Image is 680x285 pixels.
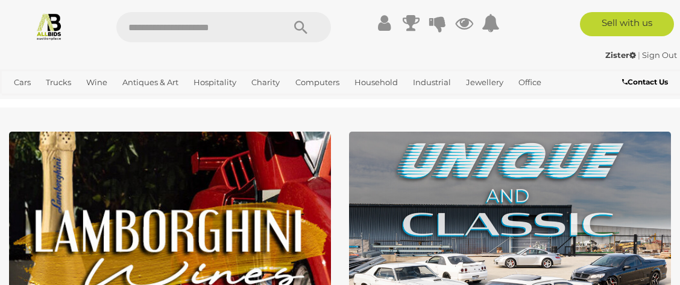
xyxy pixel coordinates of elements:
a: Charity [247,72,285,92]
a: Computers [291,72,344,92]
b: Contact Us [622,77,668,86]
a: Zister [605,50,638,60]
a: Jewellery [461,72,508,92]
img: Allbids.com.au [35,12,63,40]
a: [GEOGRAPHIC_DATA] [49,92,144,112]
strong: Zister [605,50,636,60]
a: Office [514,72,546,92]
a: Cars [9,72,36,92]
a: Trucks [41,72,76,92]
a: Wine [81,72,112,92]
button: Search [271,12,331,42]
a: Household [350,72,403,92]
a: Sell with us [580,12,674,36]
a: Antiques & Art [118,72,183,92]
a: Sign Out [642,50,677,60]
a: Contact Us [622,75,671,89]
a: Sports [9,92,43,112]
span: | [638,50,640,60]
a: Hospitality [189,72,241,92]
a: Industrial [408,72,456,92]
